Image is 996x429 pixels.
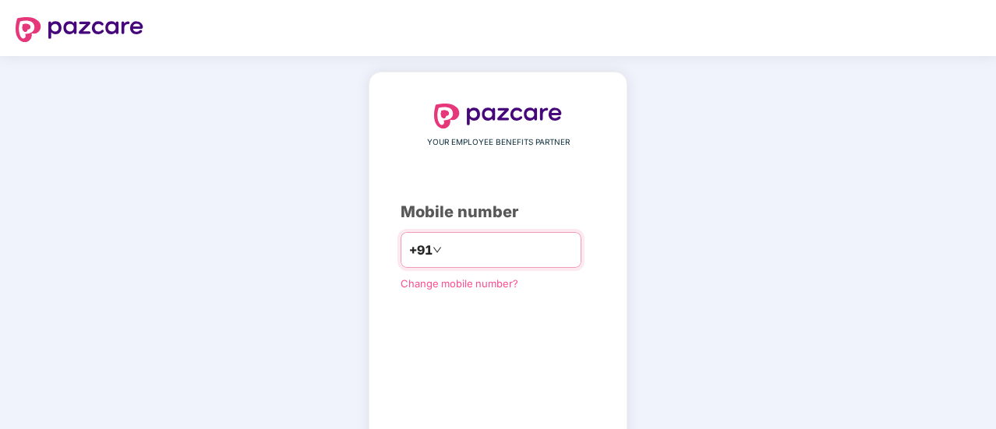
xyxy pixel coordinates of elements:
div: Mobile number [401,200,595,224]
span: down [433,245,442,255]
span: YOUR EMPLOYEE BENEFITS PARTNER [427,136,570,149]
img: logo [16,17,143,42]
span: +91 [409,241,433,260]
a: Change mobile number? [401,277,518,290]
img: logo [434,104,562,128]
